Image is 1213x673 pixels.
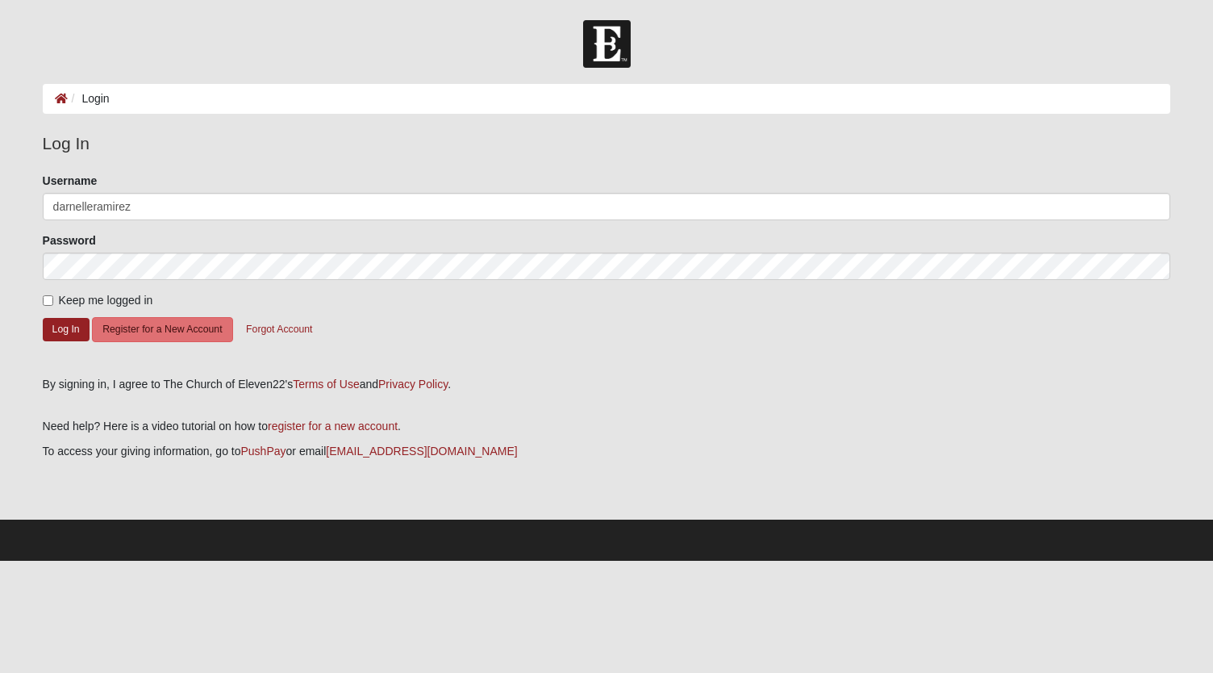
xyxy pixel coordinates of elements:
button: Log In [43,318,90,341]
p: To access your giving information, go to or email [43,443,1171,460]
button: Forgot Account [236,317,323,342]
p: Need help? Here is a video tutorial on how to . [43,418,1171,435]
button: Register for a New Account [92,317,232,342]
label: Password [43,232,96,249]
img: Church of Eleven22 Logo [583,20,631,68]
input: Keep me logged in [43,295,53,306]
a: [EMAIL_ADDRESS][DOMAIN_NAME] [326,445,517,458]
legend: Log In [43,131,1171,157]
a: Privacy Policy [378,378,448,391]
a: register for a new account [268,420,398,433]
li: Login [68,90,110,107]
label: Username [43,173,98,189]
div: By signing in, I agree to The Church of Eleven22's and . [43,376,1171,393]
span: Keep me logged in [59,294,153,307]
a: Terms of Use [293,378,359,391]
a: PushPay [241,445,286,458]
